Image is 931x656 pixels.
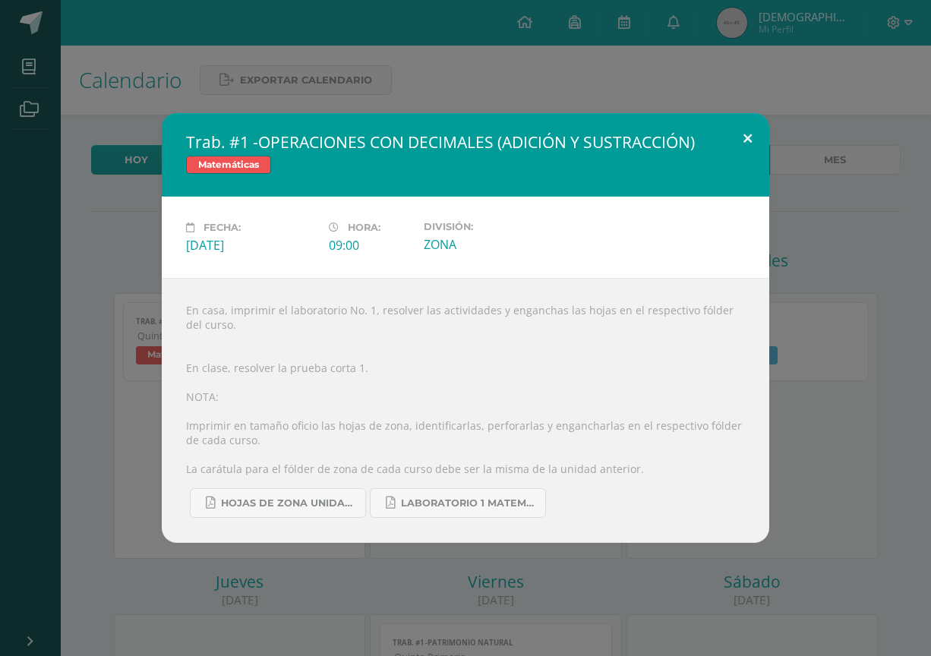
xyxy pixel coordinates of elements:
[726,113,769,165] button: Close (Esc)
[348,222,380,233] span: Hora:
[370,488,546,518] a: LABORATORIO 1 MATEMÁTICA (1).pdf
[401,497,538,509] span: LABORATORIO 1 MATEMÁTICA (1).pdf
[424,221,554,232] label: División:
[221,497,358,509] span: HOJAS DE ZONA UNIDAD 4 2025.pdf
[186,131,745,153] h2: Trab. #1 -OPERACIONES CON DECIMALES (ADICIÓN Y SUSTRACCIÓN)
[162,278,769,543] div: En casa, imprimir el laboratorio No. 1, resolver las actividades y enganchas las hojas en el resp...
[329,237,412,254] div: 09:00
[424,236,554,253] div: ZONA
[190,488,366,518] a: HOJAS DE ZONA UNIDAD 4 2025.pdf
[186,237,317,254] div: [DATE]
[204,222,241,233] span: Fecha:
[186,156,271,174] span: Matemáticas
